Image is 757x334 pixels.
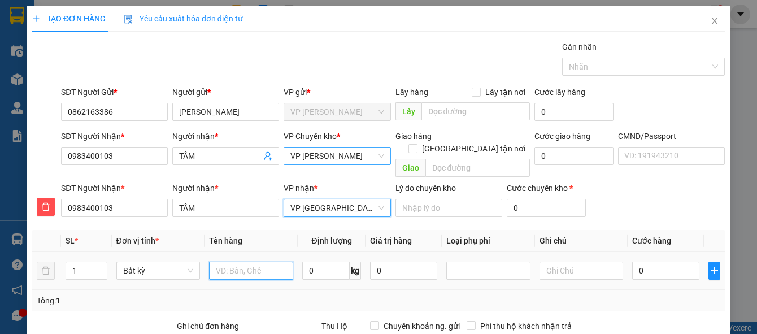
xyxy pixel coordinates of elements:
span: kg [350,262,361,280]
span: Lấy hàng [395,88,428,97]
label: Gán nhãn [562,42,597,51]
div: Người nhận [172,182,279,194]
div: Người gửi [172,86,279,98]
input: VD: Bàn, Ghế [209,262,293,280]
input: 0 [370,262,437,280]
span: Giá trị hàng [370,236,412,245]
div: Người nhận [172,130,279,142]
label: Lý do chuyển kho [395,184,456,193]
span: Chuyển khoản ng. gửi [379,320,464,332]
div: SĐT Người Gửi [61,86,168,98]
div: VP gửi [284,86,390,98]
button: delete [37,198,55,216]
div: CMND/Passport [618,130,725,142]
span: Cước hàng [632,236,671,245]
input: Cước giao hàng [534,147,614,165]
input: SĐT người nhận [61,199,168,217]
div: SĐT Người Nhận [61,182,168,194]
span: Bất kỳ [123,262,194,279]
label: Cước giao hàng [534,132,590,141]
img: icon [124,15,133,24]
div: SĐT Người Nhận [61,130,168,142]
span: Giao [395,159,425,177]
span: Lấy tận nơi [481,86,530,98]
span: close [710,16,719,25]
span: Yêu cầu xuất hóa đơn điện tử [124,14,243,23]
th: Loại phụ phí [442,230,535,252]
span: Giao hàng [395,132,432,141]
span: plus [709,266,720,275]
span: plus [32,15,40,23]
span: Lấy [395,102,421,120]
span: VP Võ Chí Công [290,148,384,164]
button: plus [708,262,720,280]
input: Dọc đường [425,159,530,177]
span: VP Chuyển kho [284,132,337,141]
div: Tổng: 1 [37,294,293,307]
label: Cước lấy hàng [534,88,585,97]
span: Phí thu hộ khách nhận trả [476,320,576,332]
label: Ghi chú đơn hàng [177,322,239,331]
input: Tên người nhận [172,199,279,217]
button: Close [699,6,730,37]
span: VP nhận [284,184,314,193]
span: delete [37,202,54,211]
span: [GEOGRAPHIC_DATA] tận nơi [417,142,530,155]
span: VP Bình Thuận [290,199,384,216]
input: Ghi Chú [540,262,624,280]
input: Dọc đường [421,102,530,120]
span: Đơn vị tính [116,236,159,245]
span: SL [66,236,75,245]
span: VP Hoàng Văn Thụ [290,103,384,120]
input: Lý do chuyển kho [395,199,502,217]
button: delete [37,262,55,280]
span: Tên hàng [209,236,242,245]
div: Cước chuyển kho [507,182,586,194]
th: Ghi chú [535,230,628,252]
input: Cước lấy hàng [534,103,614,121]
span: TẠO ĐƠN HÀNG [32,14,106,23]
span: Định lượng [312,236,352,245]
span: Thu Hộ [321,322,347,331]
span: user-add [263,151,272,161]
